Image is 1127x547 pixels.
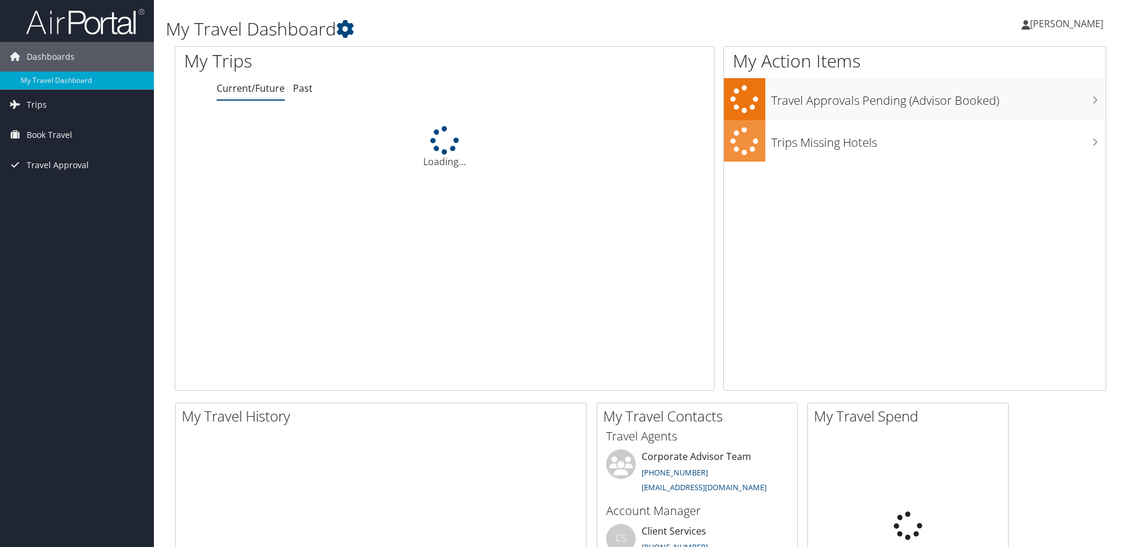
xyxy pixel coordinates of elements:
[27,150,89,180] span: Travel Approval
[771,128,1106,151] h3: Trips Missing Hotels
[724,78,1106,120] a: Travel Approvals Pending (Advisor Booked)
[642,482,767,493] a: [EMAIL_ADDRESS][DOMAIN_NAME]
[724,120,1106,162] a: Trips Missing Hotels
[600,449,794,498] li: Corporate Advisor Team
[606,503,788,519] h3: Account Manager
[1030,17,1103,30] span: [PERSON_NAME]
[606,428,788,445] h3: Travel Agents
[166,17,798,41] h1: My Travel Dashboard
[175,126,714,169] div: Loading...
[603,406,797,426] h2: My Travel Contacts
[642,467,708,478] a: [PHONE_NUMBER]
[184,49,481,73] h1: My Trips
[26,8,144,36] img: airportal-logo.png
[293,82,313,95] a: Past
[771,86,1106,109] h3: Travel Approvals Pending (Advisor Booked)
[182,406,586,426] h2: My Travel History
[724,49,1106,73] h1: My Action Items
[27,42,75,72] span: Dashboards
[217,82,285,95] a: Current/Future
[814,406,1008,426] h2: My Travel Spend
[27,90,47,120] span: Trips
[27,120,72,150] span: Book Travel
[1022,6,1115,41] a: [PERSON_NAME]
